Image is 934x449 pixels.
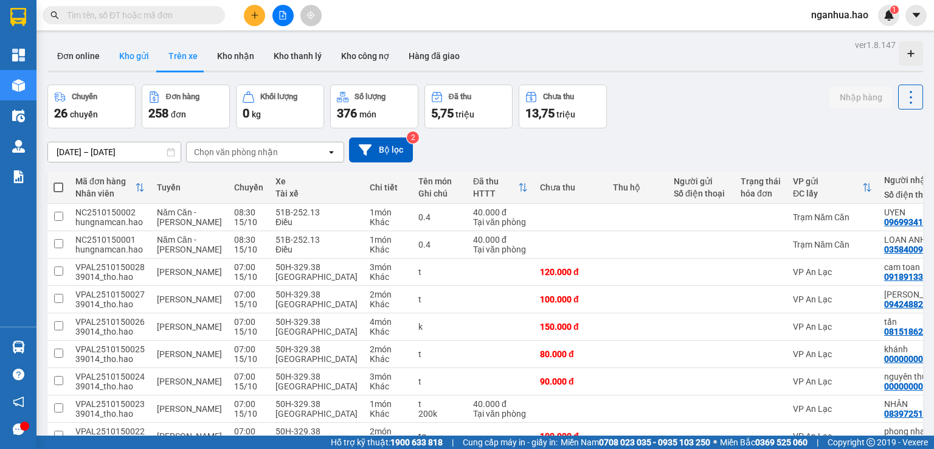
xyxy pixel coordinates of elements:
[540,377,601,386] div: 90.000 đ
[278,11,287,19] span: file-add
[275,381,358,391] div: [GEOGRAPHIC_DATA]
[234,207,263,217] div: 08:30
[157,267,222,277] span: [PERSON_NAME]
[75,245,145,254] div: hungnamcan.hao
[275,317,358,327] div: 50H-329.38
[370,354,406,364] div: Khác
[884,10,894,21] img: icon-new-feature
[407,131,419,144] sup: 2
[234,272,263,282] div: 15/10
[817,436,818,449] span: |
[234,183,263,192] div: Chuyến
[275,245,358,254] div: Điều
[12,79,25,92] img: warehouse-icon
[355,92,386,101] div: Số lượng
[418,240,461,249] div: 0.4
[431,106,454,120] span: 5,75
[455,110,474,119] span: triệu
[674,176,728,186] div: Người gửi
[540,431,601,441] div: 100.000 đ
[54,106,67,120] span: 26
[473,217,528,227] div: Tại văn phòng
[741,176,781,186] div: Trạng thái
[275,235,358,245] div: 51B-252.13
[599,437,710,447] strong: 0708 023 035 - 0935 103 250
[370,299,406,309] div: Khác
[755,437,808,447] strong: 0369 525 060
[370,344,406,354] div: 2 món
[157,294,222,304] span: [PERSON_NAME]
[418,377,461,386] div: t
[418,176,461,186] div: Tên món
[370,372,406,381] div: 3 món
[244,5,265,26] button: plus
[905,5,927,26] button: caret-down
[275,327,358,336] div: [GEOGRAPHIC_DATA]
[884,245,933,254] div: 0358400992
[370,245,406,254] div: Khác
[275,372,358,381] div: 50H-329.38
[884,299,933,309] div: 0942488263
[75,426,145,436] div: VPAL2510150022
[47,85,136,128] button: Chuyến26chuyến
[12,170,25,183] img: solution-icon
[157,207,222,227] span: Năm Căn - [PERSON_NAME]
[463,436,558,449] span: Cung cấp máy in - giấy in:
[234,399,263,409] div: 07:00
[75,272,145,282] div: 39014_tho.hao
[72,92,97,101] div: Chuyến
[418,294,461,304] div: t
[424,85,513,128] button: Đã thu5,75 triệu
[12,140,25,153] img: warehouse-icon
[264,41,331,71] button: Kho thanh lý
[75,327,145,336] div: 39014_tho.hao
[275,272,358,282] div: [GEOGRAPHIC_DATA]
[275,207,358,217] div: 51B-252.13
[370,409,406,419] div: Khác
[75,344,145,354] div: VPAL2510150025
[275,290,358,299] div: 50H-329.38
[275,354,358,364] div: [GEOGRAPHIC_DATA]
[884,409,933,419] div: 0839725154
[275,409,358,419] div: [GEOGRAPHIC_DATA]
[275,262,358,272] div: 50H-329.38
[830,86,892,108] button: Nhập hàng
[418,189,461,198] div: Ghi chú
[236,85,324,128] button: Khối lượng0kg
[613,183,662,192] div: Thu hộ
[418,212,461,222] div: 0.4
[793,349,872,359] div: VP An Lạc
[75,372,145,381] div: VPAL2510150024
[793,404,872,414] div: VP An Lạc
[418,349,461,359] div: t
[306,11,315,19] span: aim
[109,41,159,71] button: Kho gửi
[793,322,872,332] div: VP An Lạc
[194,146,278,158] div: Chọn văn phòng nhận
[207,41,264,71] button: Kho nhận
[234,217,263,227] div: 15/10
[331,41,399,71] button: Kho công nợ
[157,431,222,441] span: [PERSON_NAME]
[157,377,222,386] span: [PERSON_NAME]
[275,344,358,354] div: 50H-329.38
[275,426,358,436] div: 50H-329.38
[157,235,222,254] span: Năm Căn - [PERSON_NAME]
[234,290,263,299] div: 07:00
[884,272,933,282] div: 0918913343
[234,372,263,381] div: 07:00
[234,262,263,272] div: 07:00
[787,172,878,204] th: Toggle SortBy
[50,11,59,19] span: search
[13,423,24,435] span: message
[275,217,358,227] div: Điều
[75,176,135,186] div: Mã đơn hàng
[793,212,872,222] div: Trạm Năm Căn
[473,176,518,186] div: Đã thu
[543,92,574,101] div: Chưa thu
[157,404,222,414] span: [PERSON_NAME]
[349,137,413,162] button: Bộ lọc
[884,217,933,227] div: 0969934161
[418,409,461,419] div: 200k
[370,426,406,436] div: 2 món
